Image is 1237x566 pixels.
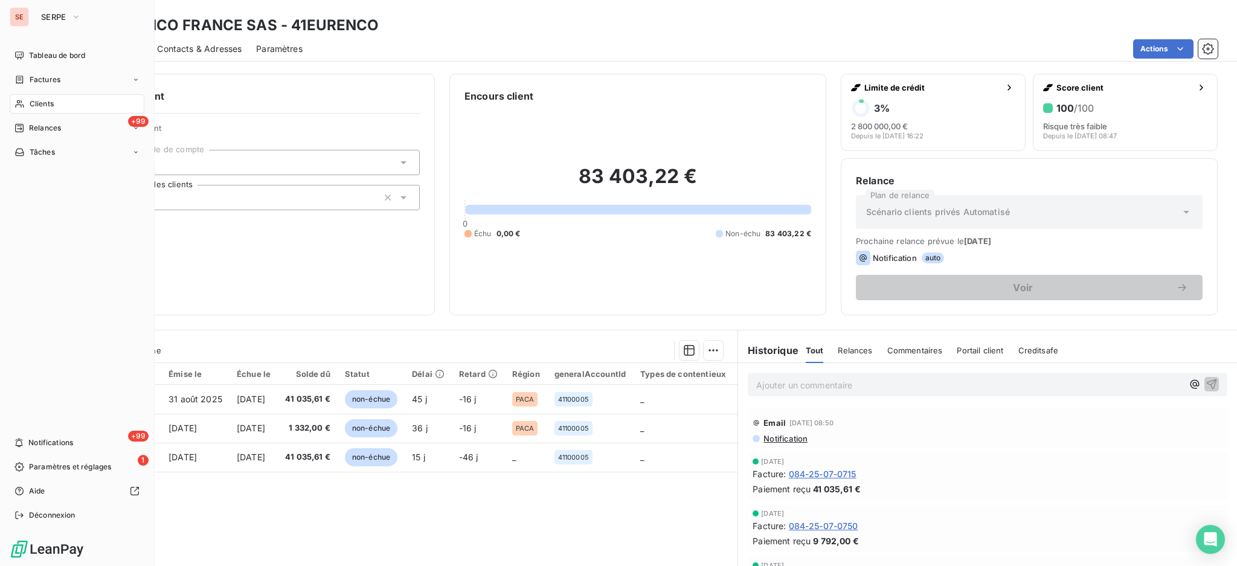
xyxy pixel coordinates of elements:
span: Risque très faible [1043,121,1107,131]
span: non-échue [345,419,397,437]
span: 41100005 [558,425,589,432]
span: Non-échu [725,228,760,239]
img: Logo LeanPay [10,539,85,559]
span: SERPE [41,12,66,22]
span: 1 332,00 € [285,422,330,434]
div: Open Intercom Messenger [1196,525,1225,554]
span: Limite de crédit [864,83,1000,92]
span: +99 [128,116,149,127]
span: 41 035,61 € [285,451,330,463]
h6: Informations client [73,89,420,103]
span: Scénario clients privés Automatisé [866,206,1010,218]
span: -46 j [459,452,478,462]
span: Prochaine relance prévue le [856,236,1203,246]
span: Notification [762,434,808,443]
span: Tout [806,346,824,355]
span: Paramètres [256,43,303,55]
span: Paramètres et réglages [29,461,111,472]
span: Propriétés Client [97,123,420,140]
h2: 83 403,22 € [464,164,811,201]
span: Tableau de bord [29,50,85,61]
span: 41 035,61 € [285,393,330,405]
span: 31 août 2025 [169,394,222,404]
h6: 3 % [874,102,890,114]
div: Délai [412,369,445,379]
span: 41100005 [558,396,589,403]
span: Échu [474,228,492,239]
div: Statut [345,369,397,379]
span: 9 792,00 € [813,535,859,547]
span: 45 j [412,394,427,404]
span: 2 800 000,00 € [851,121,908,131]
span: [DATE] [761,510,784,517]
span: Relances [29,123,61,133]
span: Notification [873,253,917,263]
h6: 100 [1056,102,1094,114]
span: _ [512,452,516,462]
span: auto [922,252,945,263]
span: PACA [516,425,535,432]
div: Émise le [169,369,222,379]
span: /100 [1074,102,1094,114]
button: Actions [1133,39,1194,59]
div: Région [512,369,540,379]
span: [DATE] [169,423,197,433]
span: Commentaires [887,346,943,355]
div: Types de contentieux [640,369,726,379]
span: 0 [463,219,467,228]
span: Creditsafe [1018,346,1059,355]
div: generalAccountId [554,369,626,379]
span: 36 j [412,423,428,433]
span: Relances [838,346,872,355]
span: Paiement reçu [753,483,811,495]
span: Clients [30,98,54,109]
span: Notifications [28,437,73,448]
div: SE [10,7,29,27]
span: 41100005 [558,454,589,461]
span: PACA [516,396,535,403]
span: -16 j [459,423,477,433]
span: [DATE] [761,458,784,465]
span: Tâches [30,147,55,158]
span: Factures [30,74,60,85]
span: [DATE] [169,452,197,462]
span: Email [763,418,786,428]
span: Depuis le [DATE] 08:47 [1043,132,1117,140]
button: Limite de crédit3%2 800 000,00 €Depuis le [DATE] 16:22 [841,74,1026,151]
span: Contacts & Adresses [157,43,242,55]
span: non-échue [345,390,397,408]
span: Aide [29,486,45,497]
span: [DATE] [237,452,265,462]
span: Facture : [753,468,786,480]
div: Retard [459,369,498,379]
span: _ [640,452,644,462]
a: Aide [10,481,144,501]
span: Portail client [957,346,1003,355]
span: [DATE] 08:50 [789,419,834,426]
span: _ [640,394,644,404]
span: [DATE] [964,236,991,246]
span: 15 j [412,452,425,462]
span: _ [640,423,644,433]
span: 83 403,22 € [765,228,811,239]
button: Voir [856,275,1203,300]
span: Déconnexion [29,510,76,521]
span: [DATE] [237,394,265,404]
h3: EURENCO FRANCE SAS - 41EURENCO [106,14,379,36]
span: 084-25-07-0750 [789,519,858,532]
span: [DATE] [237,423,265,433]
span: Paiement reçu [753,535,811,547]
span: Voir [870,283,1176,292]
span: 41 035,61 € [813,483,861,495]
h6: Historique [738,343,798,358]
h6: Relance [856,173,1203,188]
h6: Encours client [464,89,533,103]
span: 0,00 € [496,228,521,239]
span: -16 j [459,394,477,404]
div: Solde dû [285,369,330,379]
span: Score client [1056,83,1192,92]
span: +99 [128,431,149,442]
span: non-échue [345,448,397,466]
span: 1 [138,455,149,466]
div: Échue le [237,369,271,379]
